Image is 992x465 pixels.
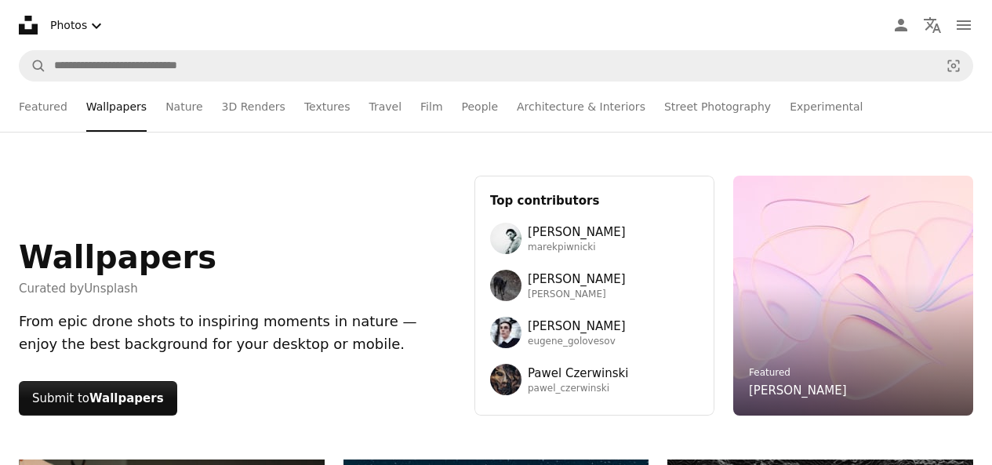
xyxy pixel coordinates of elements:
img: Avatar of user Pawel Czerwinski [490,364,521,395]
a: Experimental [790,82,863,132]
a: Nature [165,82,202,132]
a: Unsplash [84,282,138,296]
a: Avatar of user Eugene Golovesov[PERSON_NAME]eugene_golovesov [490,317,699,348]
strong: Wallpapers [89,391,164,405]
a: Avatar of user Marek Piwnicki[PERSON_NAME]marekpiwnicki [490,223,699,254]
a: Home — Unsplash [19,16,38,35]
a: Avatar of user Pawel CzerwinskiPawel Czerwinskipawel_czerwinski [490,364,699,395]
button: Select asset type [44,9,112,42]
h3: Top contributors [490,191,699,210]
a: Street Photography [664,82,771,132]
span: [PERSON_NAME] [528,270,626,289]
span: Pawel Czerwinski [528,364,628,383]
span: [PERSON_NAME] [528,317,626,336]
a: Architecture & Interiors [517,82,645,132]
a: Featured [19,82,67,132]
span: eugene_golovesov [528,336,626,348]
span: marekpiwnicki [528,242,626,254]
a: Film [420,82,442,132]
h1: Wallpapers [19,238,216,276]
img: Avatar of user Wolfgang Hasselmann [490,270,521,301]
img: Avatar of user Marek Piwnicki [490,223,521,254]
button: Search Unsplash [20,51,46,81]
a: Textures [304,82,351,132]
img: Avatar of user Eugene Golovesov [490,317,521,348]
button: Submit toWallpapers [19,381,177,416]
a: Log in / Sign up [885,9,917,41]
form: Find visuals sitewide [19,50,973,82]
span: [PERSON_NAME] [528,223,626,242]
a: Featured [749,367,790,378]
span: Curated by [19,279,216,298]
a: Avatar of user Wolfgang Hasselmann[PERSON_NAME][PERSON_NAME] [490,270,699,301]
span: pawel_czerwinski [528,383,628,395]
a: [PERSON_NAME] [749,381,847,400]
button: Language [917,9,948,41]
span: [PERSON_NAME] [528,289,626,301]
a: 3D Renders [222,82,285,132]
button: Menu [948,9,979,41]
button: Visual search [935,51,972,81]
a: Travel [369,82,402,132]
div: From epic drone shots to inspiring moments in nature — enjoy the best background for your desktop... [19,311,456,356]
a: People [462,82,499,132]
